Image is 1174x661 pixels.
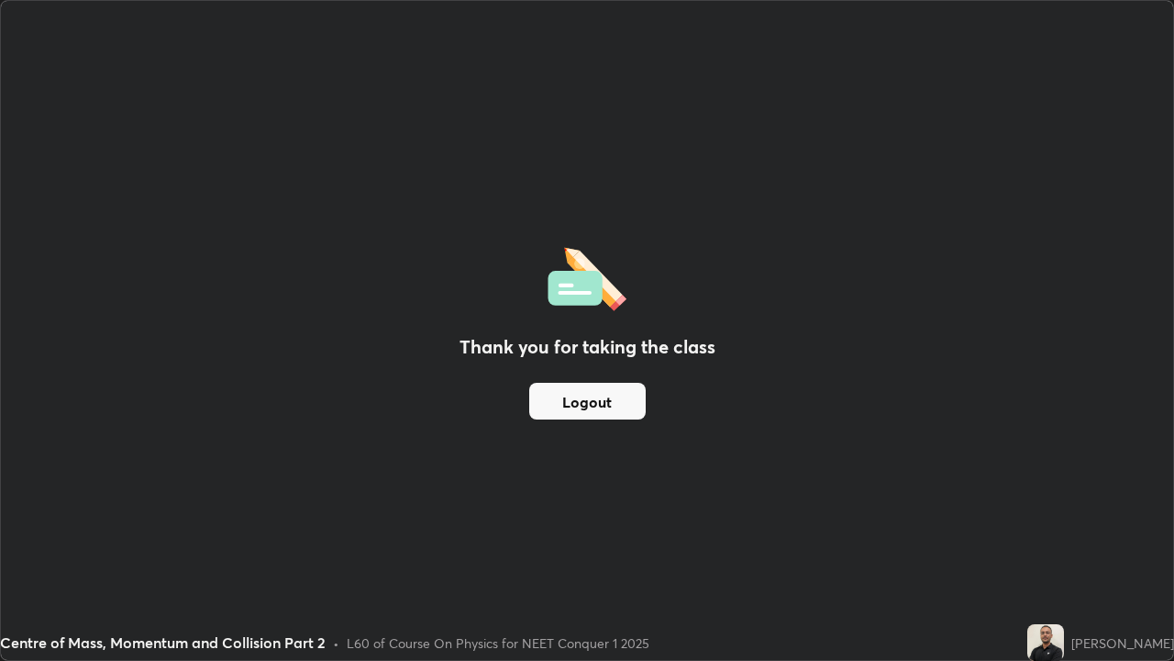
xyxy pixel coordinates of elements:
[347,633,649,653] div: L60 of Course On Physics for NEET Conquer 1 2025
[548,241,626,311] img: offlineFeedback.1438e8b3.svg
[1027,624,1064,661] img: 8c1fde6419384cb7889f551dfce9ab8f.jpg
[529,383,646,420] button: Logout
[1071,633,1174,653] div: [PERSON_NAME]
[333,633,339,653] div: •
[460,333,715,361] h2: Thank you for taking the class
